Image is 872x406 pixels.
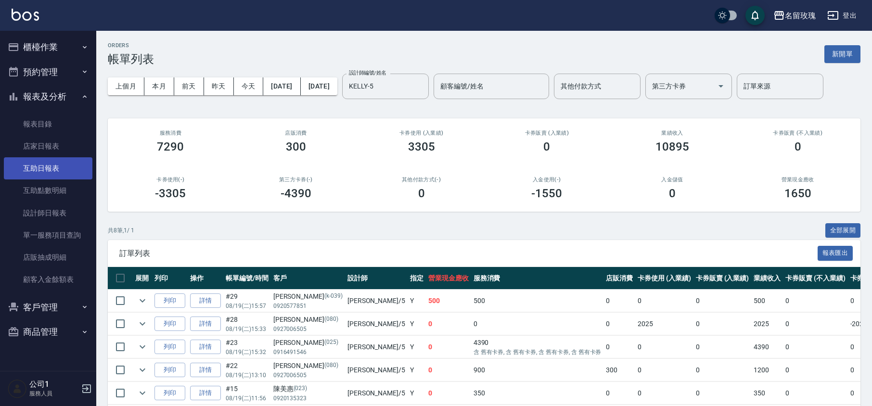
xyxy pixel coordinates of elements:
p: 08/19 (二) 13:10 [226,371,269,380]
td: 0 [693,313,752,335]
p: 08/19 (二) 15:32 [226,348,269,356]
p: (080) [324,361,338,371]
a: 顧客入金餘額表 [4,268,92,291]
th: 卡券販賣 (不入業績) [783,267,847,290]
button: 全部展開 [825,223,861,238]
th: 設計師 [345,267,408,290]
h2: 入金儲值 [621,177,724,183]
td: 0 [693,359,752,381]
td: 0 [603,336,635,358]
a: 詳情 [190,317,221,331]
td: 0 [783,290,847,312]
td: 0 [635,359,693,381]
button: 列印 [154,293,185,308]
a: 互助日報表 [4,157,92,179]
td: 0 [603,382,635,405]
td: #22 [223,359,271,381]
h3: 0 [669,187,676,200]
button: 商品管理 [4,319,92,344]
p: 含 舊有卡券, 含 舊有卡券, 含 舊有卡券, 含 舊有卡券 [474,348,602,356]
h3: 0 [795,140,801,153]
button: 客戶管理 [4,295,92,320]
td: 0 [783,382,847,405]
td: Y [408,382,426,405]
th: 列印 [152,267,188,290]
button: expand row [135,363,150,377]
button: expand row [135,386,150,400]
td: [PERSON_NAME] /5 [345,382,408,405]
h2: 卡券販賣 (入業績) [496,130,598,136]
img: Logo [12,9,39,21]
a: 單一服務項目查詢 [4,224,92,246]
h2: 卡券使用(-) [119,177,222,183]
p: 0927006505 [273,371,343,380]
span: 訂單列表 [119,249,818,258]
button: 本月 [144,77,174,95]
td: 4390 [751,336,783,358]
th: 操作 [188,267,223,290]
td: #15 [223,382,271,405]
button: 櫃檯作業 [4,35,92,60]
td: 1200 [751,359,783,381]
h3: 服務消費 [119,130,222,136]
td: #28 [223,313,271,335]
label: 設計師編號/姓名 [349,69,386,76]
td: [PERSON_NAME] /5 [345,359,408,381]
td: Y [408,359,426,381]
a: 新開單 [824,49,860,58]
h3: -1550 [531,187,562,200]
button: save [745,6,765,25]
h3: 7290 [157,140,184,153]
h2: 第三方卡券(-) [245,177,347,183]
td: 900 [471,359,604,381]
td: 500 [471,290,604,312]
button: [DATE] [301,77,337,95]
p: 08/19 (二) 15:57 [226,302,269,310]
h2: 店販消費 [245,130,347,136]
p: (025) [324,338,338,348]
td: Y [408,290,426,312]
td: 2025 [635,313,693,335]
td: 0 [426,359,471,381]
button: 列印 [154,363,185,378]
th: 帳單編號/時間 [223,267,271,290]
button: 登出 [823,7,860,25]
button: 昨天 [204,77,234,95]
td: 4390 [471,336,604,358]
a: 店販抽成明細 [4,246,92,268]
h3: 0 [418,187,425,200]
div: [PERSON_NAME] [273,361,343,371]
p: (080) [324,315,338,325]
a: 詳情 [190,340,221,355]
button: 前天 [174,77,204,95]
button: 名留玫瑰 [769,6,820,25]
p: 0920577851 [273,302,343,310]
a: 詳情 [190,293,221,308]
button: 報表及分析 [4,84,92,109]
h3: 300 [286,140,306,153]
h2: 卡券使用 (入業績) [370,130,473,136]
div: 陳美惠 [273,384,343,394]
button: 上個月 [108,77,144,95]
p: 共 8 筆, 1 / 1 [108,226,134,235]
h3: -4390 [281,187,311,200]
a: 報表匯出 [818,248,853,257]
td: 300 [603,359,635,381]
p: (023) [294,384,308,394]
td: 0 [693,382,752,405]
h3: 1650 [784,187,811,200]
button: 列印 [154,386,185,401]
td: 2025 [751,313,783,335]
th: 業績收入 [751,267,783,290]
button: 報表匯出 [818,246,853,261]
p: 08/19 (二) 15:33 [226,325,269,333]
td: #23 [223,336,271,358]
a: 店家日報表 [4,135,92,157]
td: 0 [426,382,471,405]
a: 互助點數明細 [4,179,92,202]
td: 500 [426,290,471,312]
p: 服務人員 [29,389,78,398]
button: 今天 [234,77,264,95]
td: 0 [635,382,693,405]
td: #29 [223,290,271,312]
